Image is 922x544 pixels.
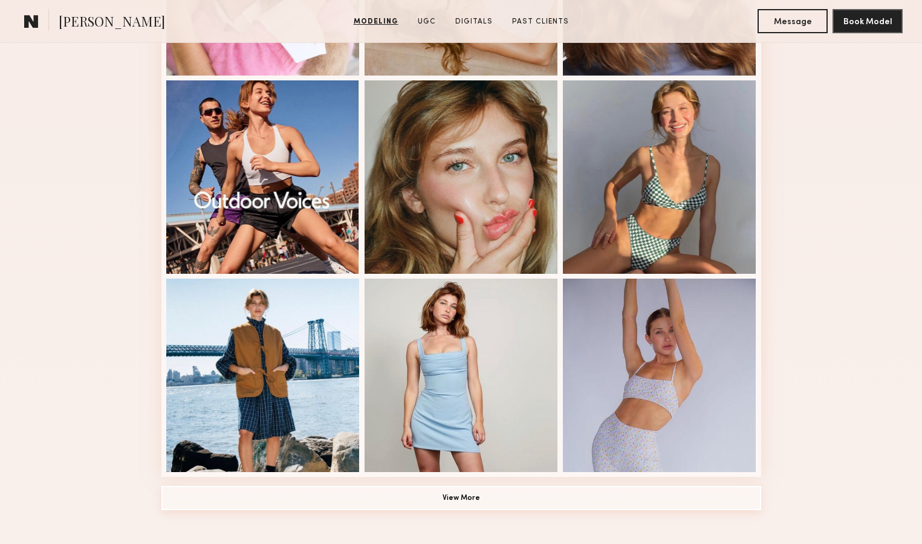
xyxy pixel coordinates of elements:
button: View More [161,486,761,510]
span: [PERSON_NAME] [59,12,165,33]
a: Past Clients [507,16,574,27]
button: Message [758,9,828,33]
a: Digitals [450,16,498,27]
button: Book Model [833,9,903,33]
a: Book Model [833,16,903,26]
a: UGC [413,16,441,27]
a: Modeling [349,16,403,27]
